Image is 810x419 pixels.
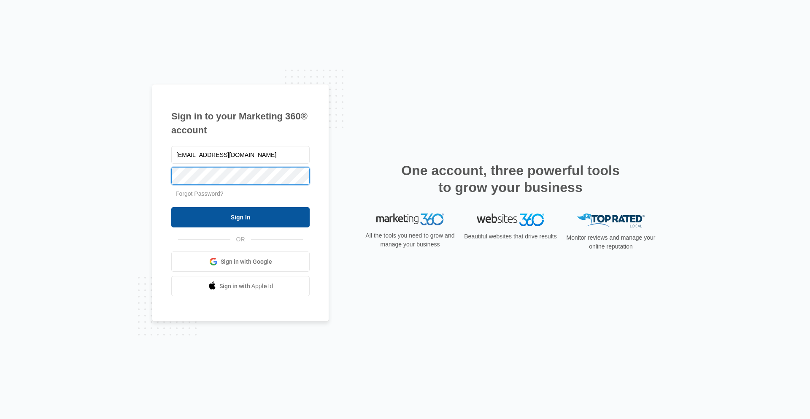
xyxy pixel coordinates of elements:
span: OR [230,235,251,244]
img: Marketing 360 [376,214,444,225]
p: Beautiful websites that drive results [463,232,558,241]
h1: Sign in to your Marketing 360® account [171,109,310,137]
p: Monitor reviews and manage your online reputation [564,233,658,251]
p: All the tools you need to grow and manage your business [363,231,457,249]
img: Websites 360 [477,214,544,226]
input: Sign In [171,207,310,227]
a: Sign in with Google [171,251,310,272]
span: Sign in with Google [221,257,272,266]
img: Top Rated Local [577,214,645,227]
span: Sign in with Apple Id [219,282,273,291]
a: Sign in with Apple Id [171,276,310,296]
input: Email [171,146,310,164]
h2: One account, three powerful tools to grow your business [399,162,622,196]
a: Forgot Password? [175,190,224,197]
